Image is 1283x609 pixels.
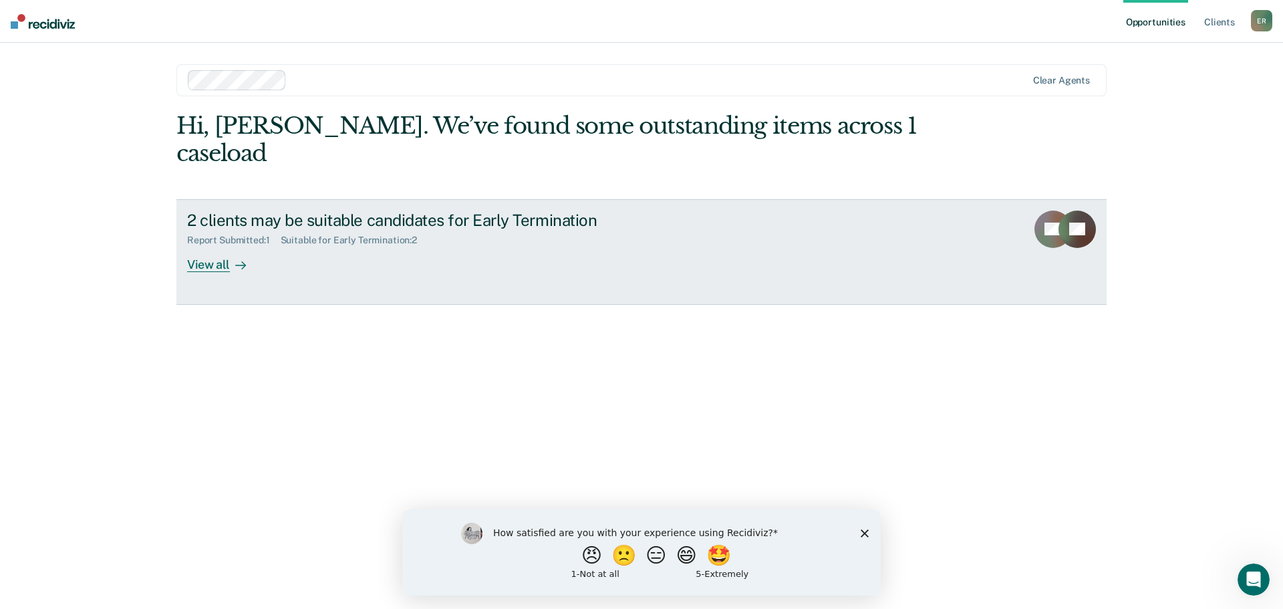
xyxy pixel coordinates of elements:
iframe: Intercom live chat [1238,564,1270,596]
button: ER [1251,10,1272,31]
div: Clear agents [1033,75,1090,86]
div: Suitable for Early Termination : 2 [281,235,428,246]
img: Recidiviz [11,14,75,29]
div: E R [1251,10,1272,31]
div: Report Submitted : 1 [187,235,281,246]
div: Hi, [PERSON_NAME]. We’ve found some outstanding items across 1 caseload [176,112,921,167]
div: View all [187,246,262,272]
iframe: Survey by Kim from Recidiviz [402,509,881,596]
div: 2 clients may be suitable candidates for Early Termination [187,211,656,230]
a: 2 clients may be suitable candidates for Early TerminationReport Submitted:1Suitable for Early Te... [176,199,1107,305]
